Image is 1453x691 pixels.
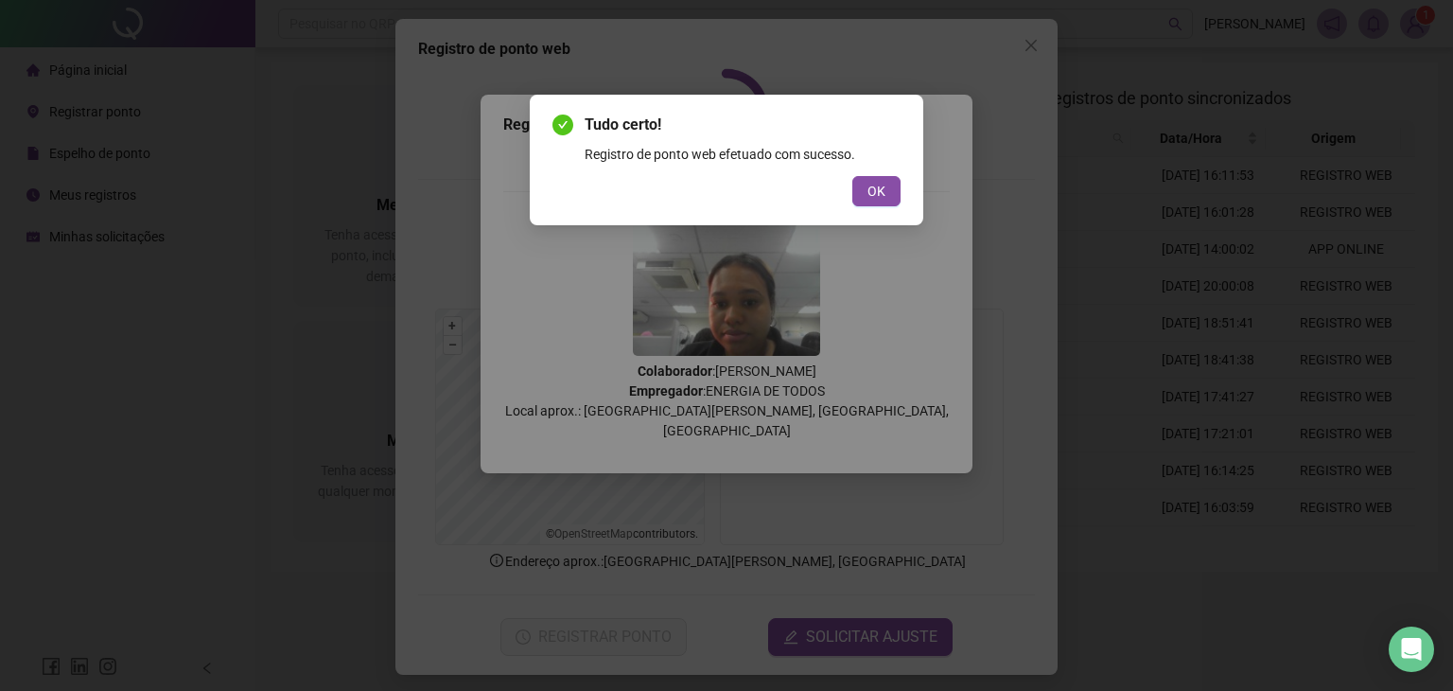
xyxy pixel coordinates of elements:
[585,114,901,136] span: Tudo certo!
[552,115,573,135] span: check-circle
[852,176,901,206] button: OK
[867,181,885,202] span: OK
[1389,627,1434,672] div: Open Intercom Messenger
[585,144,901,165] div: Registro de ponto web efetuado com sucesso.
